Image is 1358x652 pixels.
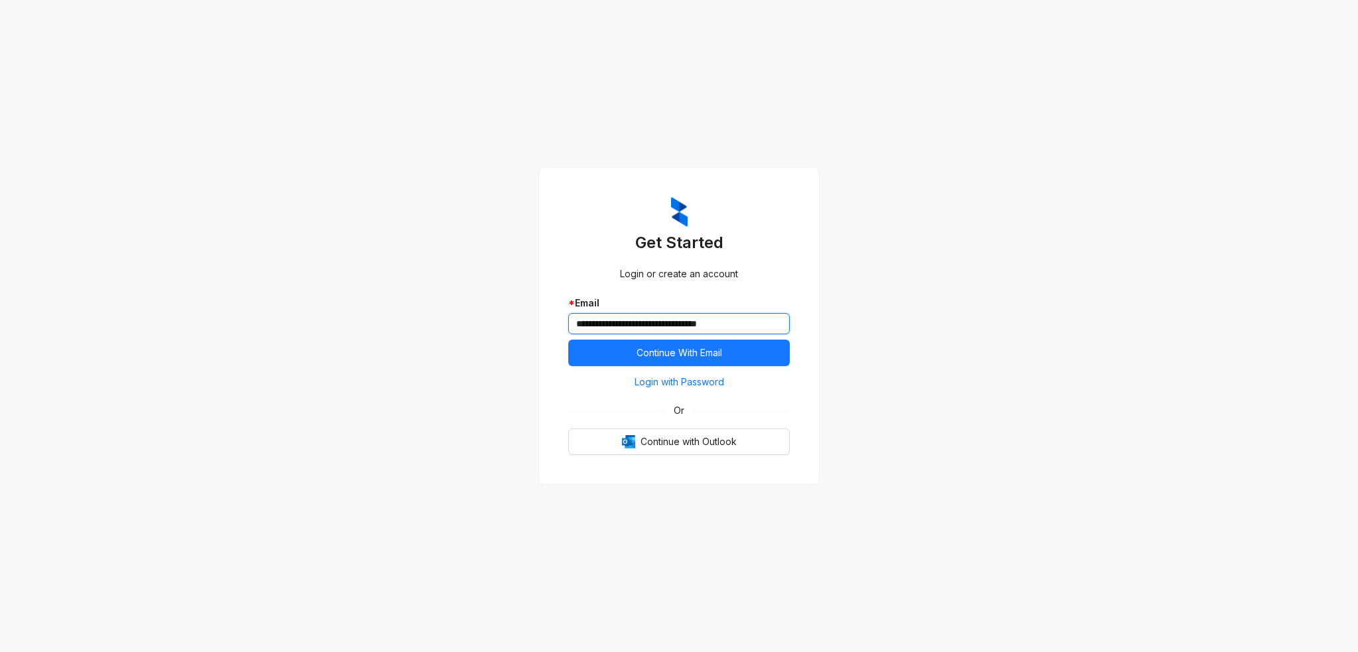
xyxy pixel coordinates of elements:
[637,346,722,360] span: Continue With Email
[622,435,635,448] img: Outlook
[664,403,694,418] span: Or
[568,296,790,310] div: Email
[641,434,737,449] span: Continue with Outlook
[568,428,790,455] button: OutlookContinue with Outlook
[568,232,790,253] h3: Get Started
[568,267,790,281] div: Login or create an account
[568,340,790,366] button: Continue With Email
[635,375,724,389] span: Login with Password
[671,197,688,228] img: ZumaIcon
[568,371,790,393] button: Login with Password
